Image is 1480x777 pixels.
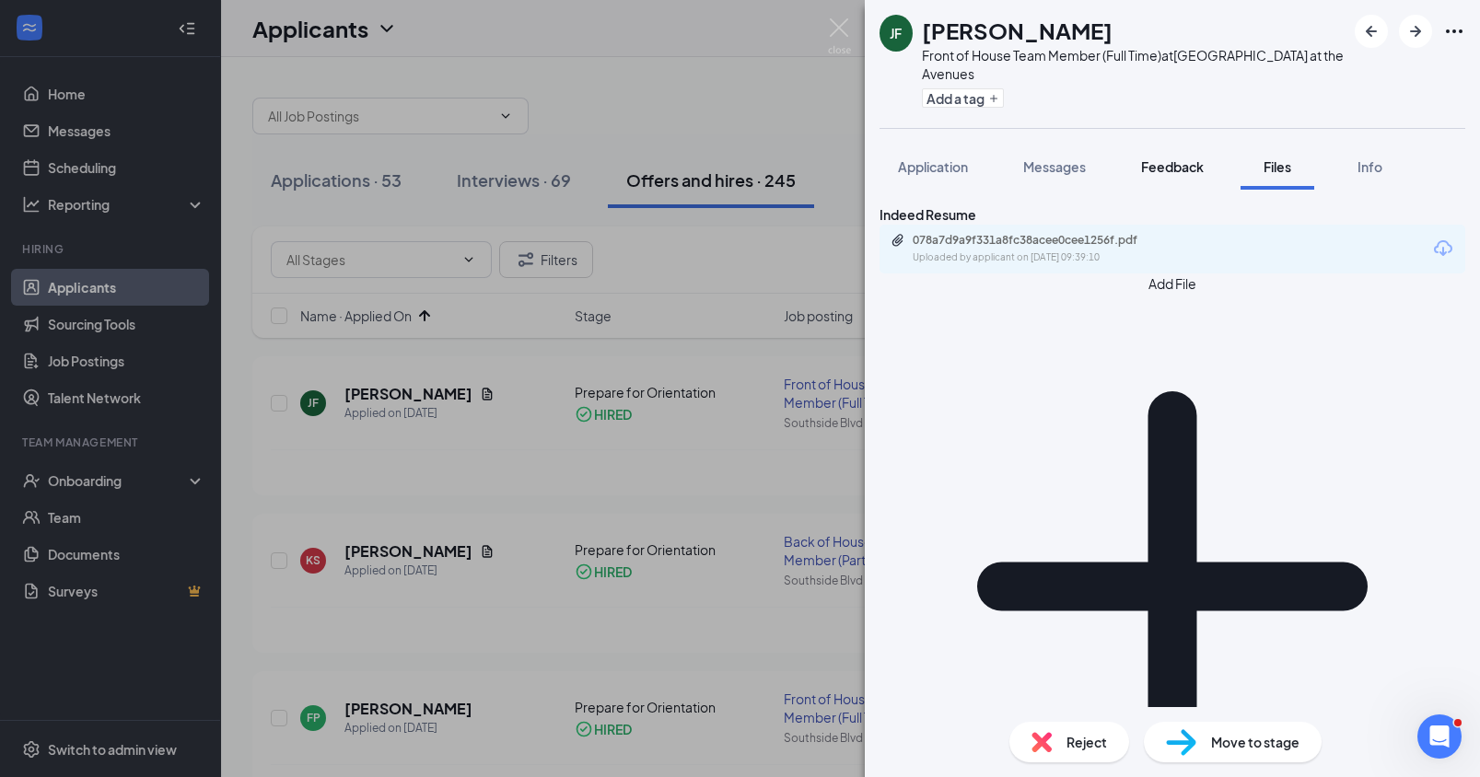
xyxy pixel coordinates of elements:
svg: Ellipses [1443,20,1465,42]
span: Info [1358,158,1382,175]
div: Front of House Team Member (Full Time) at [GEOGRAPHIC_DATA] at the Avenues [922,46,1346,83]
button: ArrowRight [1399,15,1432,48]
svg: Plus [988,93,999,104]
button: PlusAdd a tag [922,88,1004,108]
span: Messages [1023,158,1086,175]
svg: ArrowRight [1404,20,1427,42]
span: Application [898,158,968,175]
iframe: Intercom live chat [1417,714,1462,759]
div: Indeed Resume [880,204,1465,225]
button: ArrowLeftNew [1355,15,1388,48]
svg: ArrowLeftNew [1360,20,1382,42]
div: JF [890,24,902,42]
div: Uploaded by applicant on [DATE] 09:39:10 [913,250,1189,265]
span: Reject [1066,732,1107,752]
h1: [PERSON_NAME] [922,15,1113,46]
span: Move to stage [1211,732,1299,752]
svg: Download [1432,238,1454,260]
svg: Paperclip [891,233,905,248]
div: 078a7d9a9f331a8fc38acee0cee1256f.pdf [913,233,1171,248]
a: Paperclip078a7d9a9f331a8fc38acee0cee1256f.pdfUploaded by applicant on [DATE] 09:39:10 [891,233,1189,265]
span: Files [1264,158,1291,175]
span: Feedback [1141,158,1204,175]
